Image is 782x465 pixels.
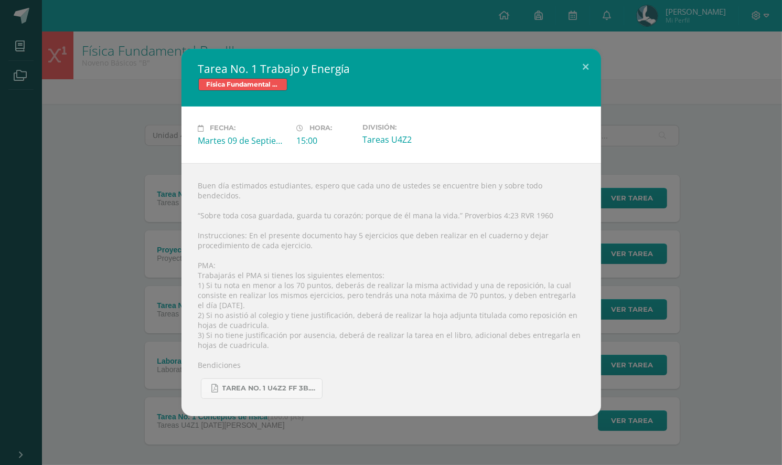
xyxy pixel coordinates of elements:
[571,49,601,84] button: Close (Esc)
[198,61,584,76] h2: Tarea No. 1 Trabajo y Energía
[297,135,354,146] div: 15:00
[222,384,317,393] span: Tarea No. 1 U4Z2 FF 3B.pdf
[362,123,453,131] label: División:
[198,78,287,91] span: Física Fundamental Bas III
[310,124,333,132] span: Hora:
[362,134,453,145] div: Tareas U4Z2
[210,124,236,132] span: Fecha:
[198,135,288,146] div: Martes 09 de Septiembre
[201,378,323,399] a: Tarea No. 1 U4Z2 FF 3B.pdf
[181,163,601,416] div: Buen día estimados estudiantes, espero que cada uno de ustedes se encuentre bien y sobre todo ben...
